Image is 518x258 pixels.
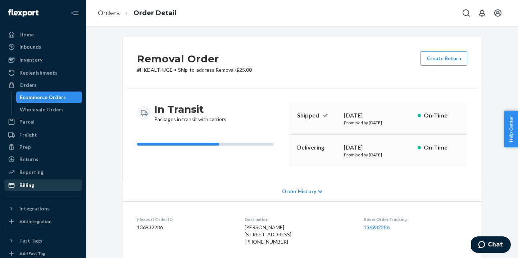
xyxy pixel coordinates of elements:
a: Add Fast Tag [4,249,82,258]
div: Integrations [19,205,50,212]
a: Order Detail [133,9,176,17]
button: Close Navigation [68,6,82,20]
div: Parcel [19,118,35,125]
a: Add Integration [4,217,82,226]
p: Delivering [297,143,338,152]
span: [PERSON_NAME] [STREET_ADDRESS] [245,224,291,237]
h3: In Transit [154,103,226,116]
img: Flexport logo [8,9,38,17]
button: Open Search Box [459,6,473,20]
a: Inventory [4,54,82,66]
a: Orders [98,9,120,17]
a: Returns [4,154,82,165]
a: Parcel [4,116,82,128]
div: [DATE] [344,143,412,152]
a: 136932286 [364,224,390,230]
a: Ecommerce Orders [16,92,82,103]
div: Add Integration [19,218,51,224]
a: Billing [4,179,82,191]
button: Fast Tags [4,235,82,246]
div: Wholesale Orders [20,106,64,113]
div: Reporting [19,169,44,176]
p: # HKDALTKJGE / $25.00 [137,66,252,74]
div: Home [19,31,34,38]
div: Ecommerce Orders [20,94,66,101]
div: Inventory [19,56,42,63]
button: Open notifications [475,6,489,20]
div: Returns [19,156,38,163]
button: Open account menu [491,6,505,20]
a: Replenishments [4,67,82,79]
div: Billing [19,182,34,189]
span: Ship-to-address Removal [178,67,235,73]
div: Inbounds [19,43,41,50]
a: Reporting [4,166,82,178]
span: Order History [282,188,316,195]
h2: Removal Order [137,51,252,66]
dt: Flexport Order ID [137,216,233,222]
p: On-Time [424,143,459,152]
div: Freight [19,131,37,138]
div: [DATE] [344,111,412,120]
div: Add Fast Tag [19,250,45,257]
p: Shipped [297,111,338,120]
dd: 136932286 [137,224,233,231]
dt: Buyer Order Tracking [364,216,467,222]
a: Freight [4,129,82,141]
a: Prep [4,141,82,153]
div: Fast Tags [19,237,42,244]
button: Integrations [4,203,82,214]
dt: Destination [245,216,352,222]
a: Wholesale Orders [16,104,82,115]
p: On-Time [424,111,459,120]
div: Packages in transit with carriers [154,103,226,123]
button: Create Return [421,51,467,66]
a: Inbounds [4,41,82,53]
div: [PHONE_NUMBER] [245,238,352,245]
span: • [174,67,177,73]
div: Replenishments [19,69,58,76]
p: Promised by [DATE] [344,120,412,126]
button: Help Center [504,111,518,147]
p: Promised by [DATE] [344,152,412,158]
ol: breadcrumbs [92,3,182,24]
div: Orders [19,81,37,89]
a: Home [4,29,82,40]
div: Prep [19,143,31,151]
a: Orders [4,79,82,91]
iframe: Opens a widget where you can chat to one of our agents [471,236,511,254]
